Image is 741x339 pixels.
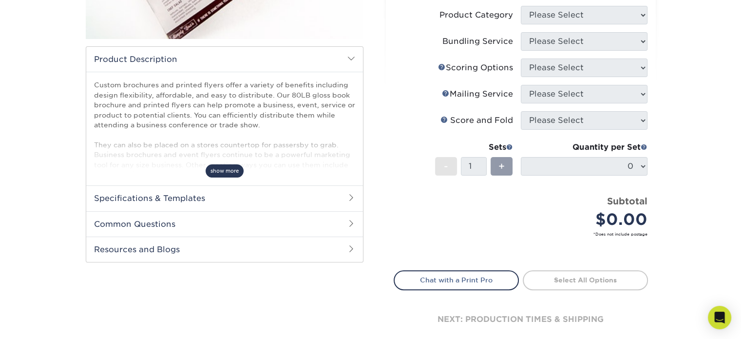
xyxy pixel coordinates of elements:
div: Open Intercom Messenger [708,306,731,329]
div: Mailing Service [442,88,513,100]
div: Quantity per Set [521,141,647,153]
h2: Resources and Blogs [86,237,363,262]
small: *Does not include postage [401,231,647,237]
a: Chat with a Print Pro [394,270,519,290]
div: Sets [435,141,513,153]
div: Bundling Service [442,36,513,47]
span: show more [206,164,244,178]
h2: Product Description [86,47,363,72]
div: Scoring Options [438,62,513,74]
div: Product Category [439,9,513,21]
h2: Specifications & Templates [86,185,363,211]
h2: Common Questions [86,211,363,237]
span: + [498,159,505,174]
div: $0.00 [528,208,647,231]
div: Score and Fold [440,115,513,126]
span: - [444,159,448,174]
p: Custom brochures and printed flyers offer a variety of benefits including design flexibility, aff... [94,80,355,219]
a: Select All Options [523,270,648,290]
strong: Subtotal [607,196,647,206]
